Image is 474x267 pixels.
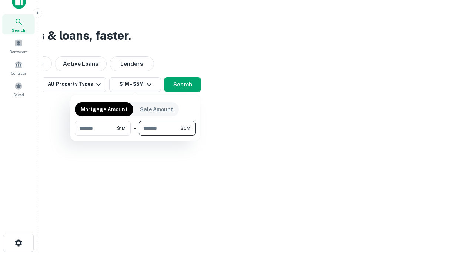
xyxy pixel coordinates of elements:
[117,125,126,132] span: $1M
[134,121,136,136] div: -
[437,208,474,243] iframe: Chat Widget
[140,105,173,113] p: Sale Amount
[180,125,190,132] span: $5M
[81,105,127,113] p: Mortgage Amount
